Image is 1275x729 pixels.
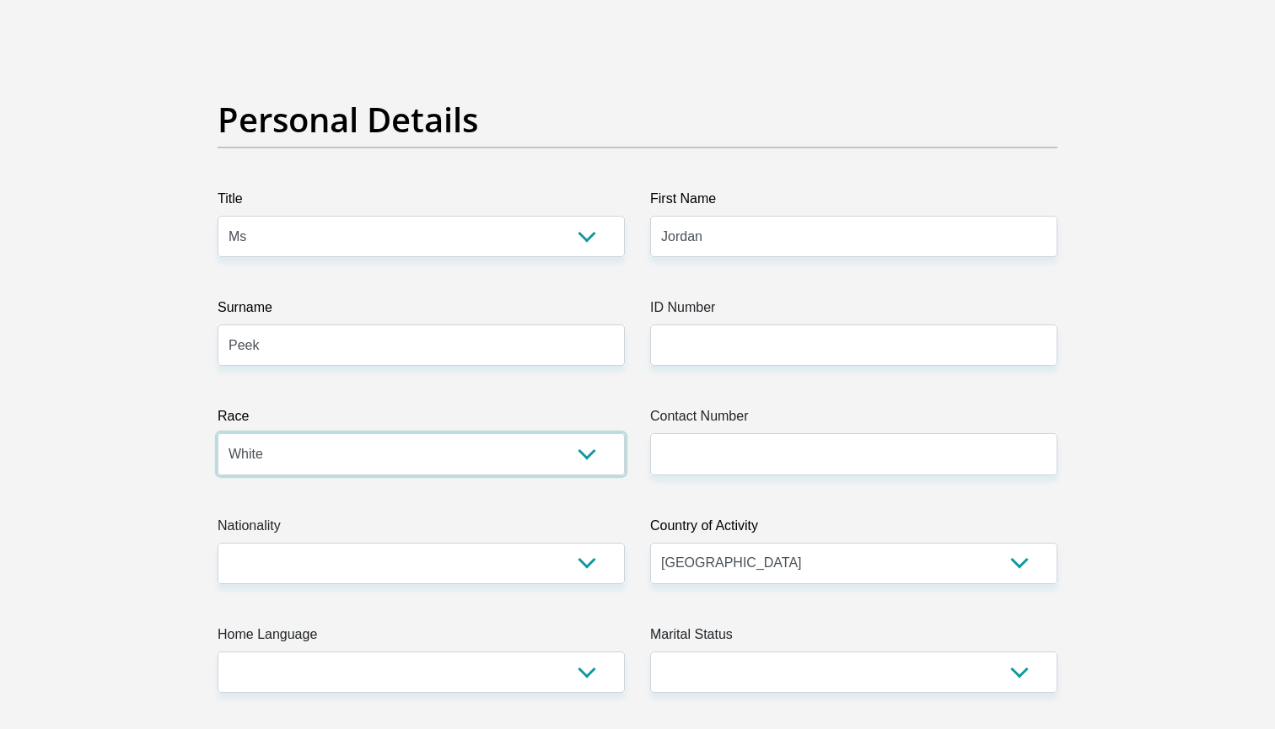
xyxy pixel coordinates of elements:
input: Contact Number [650,433,1057,474]
input: ID Number [650,324,1057,366]
label: Country of Activity [650,516,1057,543]
label: First Name [650,189,1057,216]
h2: Personal Details [218,99,1057,140]
label: Nationality [218,516,625,543]
label: Surname [218,297,625,324]
input: First Name [650,216,1057,257]
label: ID Number [650,297,1057,324]
label: Marital Status [650,624,1057,651]
label: Race [218,406,625,433]
label: Title [218,189,625,216]
label: Home Language [218,624,625,651]
input: Surname [218,324,625,366]
label: Contact Number [650,406,1057,433]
